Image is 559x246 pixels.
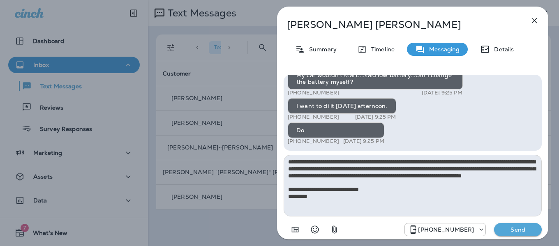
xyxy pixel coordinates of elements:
button: Select an emoji [307,221,323,238]
div: Do [288,122,384,138]
div: I want to di it [DATE] afternoon. [288,98,396,114]
p: [DATE] 9:25 PM [343,138,384,145]
p: [PHONE_NUMBER] [288,138,339,145]
p: [DATE] 9:25 PM [355,114,396,120]
p: [PHONE_NUMBER] [288,114,339,120]
p: Send [501,226,535,233]
p: [PHONE_NUMBER] [418,226,474,233]
button: Send [494,223,542,236]
p: [PHONE_NUMBER] [288,90,339,96]
p: Timeline [367,46,395,53]
div: +1 (813) 428-9920 [405,225,485,235]
div: My car wouldn't start....said low battery...can I change the battery myself? [288,67,463,90]
p: [DATE] 9:25 PM [422,90,463,96]
p: Summary [305,46,337,53]
button: Add in a premade template [287,221,303,238]
p: [PERSON_NAME] [PERSON_NAME] [287,19,511,30]
p: Messaging [425,46,460,53]
p: Details [490,46,514,53]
